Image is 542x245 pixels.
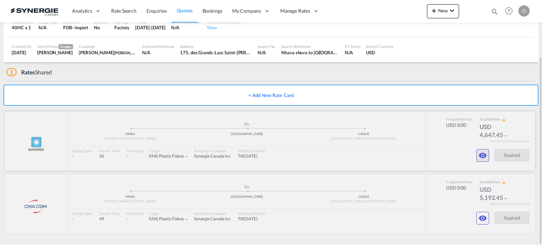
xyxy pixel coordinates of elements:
[258,44,276,49] div: Inquiry No.
[430,6,438,15] md-icon: icon-plus 400-fg
[38,24,58,31] div: N/A
[177,7,192,13] span: Quotes
[114,24,130,31] div: Factory Stuffing
[207,24,241,31] div: View
[4,85,538,106] button: + Add New Rate Card
[503,5,518,18] div: Help
[21,69,35,75] span: Rates
[72,7,92,14] span: Analytics
[146,8,167,14] span: Enquiries
[142,49,174,56] div: N/A
[518,5,530,17] div: O
[142,44,174,49] div: External Reference
[232,7,261,14] span: My Company
[180,49,252,56] div: 175, des Grands-Lacs Saint-Augustin-de-Desmaures (Québec) Canada G3A 2K8
[281,49,339,56] div: Nhava sheva to Montreal
[94,24,109,31] div: No
[12,44,31,49] div: Created On
[491,8,499,16] md-icon: icon-magnify
[114,50,144,55] span: [PERSON_NAME]
[258,49,276,56] div: N/A
[37,49,73,56] div: Rosa Ho
[180,44,252,49] div: Address
[11,3,58,19] img: 1f56c880d42311ef80fc7dca854c8e59.png
[345,44,360,49] div: CC Email
[448,6,456,15] md-icon: icon-chevron-down
[171,24,201,31] div: N/A
[345,49,360,56] div: N/A
[476,149,489,162] button: icon-eye
[12,24,33,31] div: 40HC x 1
[503,5,515,17] span: Help
[135,24,165,31] div: 15 Aug 2025
[203,8,222,14] span: Bookings
[37,44,73,49] div: Sales Person
[63,24,72,31] div: FOB
[6,68,17,76] span: 2
[79,44,137,49] div: Customer
[281,44,339,49] div: Search Reference
[12,49,31,56] div: 1 Aug 2025
[476,212,489,225] button: icon-eye
[59,44,73,49] span: Creator
[478,151,487,160] md-icon: icon-eye
[6,68,52,76] div: Shared
[111,8,137,14] span: Rate Search
[280,7,310,14] span: Manage Rates
[79,49,137,56] div: David Paquet
[430,8,456,13] span: New
[366,49,394,56] div: USD
[366,44,394,49] div: Search Currency
[427,4,459,18] button: icon-plus 400-fgNewicon-chevron-down
[491,8,499,18] div: icon-magnify
[72,24,88,31] div: - import
[478,214,487,222] md-icon: icon-eye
